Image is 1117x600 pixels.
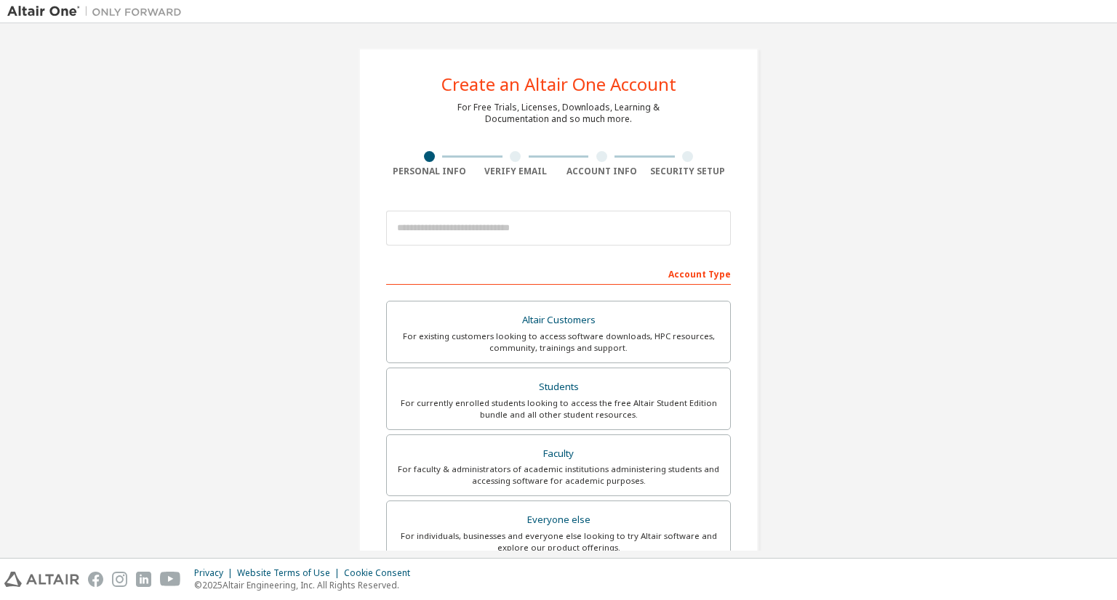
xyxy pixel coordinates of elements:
[386,262,731,285] div: Account Type
[396,463,721,487] div: For faculty & administrators of academic institutions administering students and accessing softwa...
[645,166,732,177] div: Security Setup
[396,377,721,397] div: Students
[194,567,237,579] div: Privacy
[396,510,721,530] div: Everyone else
[112,572,127,587] img: instagram.svg
[160,572,181,587] img: youtube.svg
[136,572,151,587] img: linkedin.svg
[457,102,660,125] div: For Free Trials, Licenses, Downloads, Learning & Documentation and so much more.
[396,530,721,554] div: For individuals, businesses and everyone else looking to try Altair software and explore our prod...
[88,572,103,587] img: facebook.svg
[7,4,189,19] img: Altair One
[386,166,473,177] div: Personal Info
[396,397,721,421] div: For currently enrolled students looking to access the free Altair Student Edition bundle and all ...
[396,310,721,331] div: Altair Customers
[473,166,559,177] div: Verify Email
[237,567,344,579] div: Website Terms of Use
[558,166,645,177] div: Account Info
[441,76,676,93] div: Create an Altair One Account
[344,567,419,579] div: Cookie Consent
[396,444,721,464] div: Faculty
[4,572,79,587] img: altair_logo.svg
[194,579,419,591] p: © 2025 Altair Engineering, Inc. All Rights Reserved.
[396,331,721,354] div: For existing customers looking to access software downloads, HPC resources, community, trainings ...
